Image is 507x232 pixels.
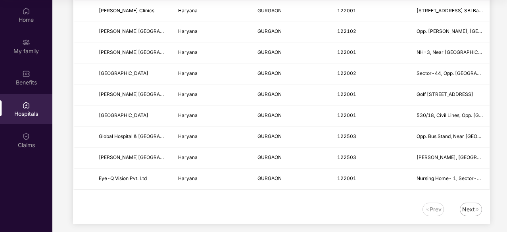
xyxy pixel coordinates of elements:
[172,42,251,63] td: Haryana
[172,21,251,42] td: Haryana
[172,148,251,169] td: Haryana
[178,49,198,55] span: Haryana
[410,84,490,105] td: Golf course Road, Sushant Lok-II, Sector-56, Gurgoan
[22,132,30,140] img: svg+xml;base64,PHN2ZyBpZD0iQ2xhaW0iIHhtbG5zPSJodHRwOi8vd3d3LnczLm9yZy8yMDAwL3N2ZyIgd2lkdGg9IjIwIi...
[92,42,172,63] td: Madalasa Hospital
[172,127,251,148] td: Haryana
[178,112,198,118] span: Haryana
[257,49,282,55] span: GURGAON
[257,70,282,76] span: GURGAON
[99,112,148,118] span: [GEOGRAPHIC_DATA]
[337,70,356,76] span: 122002
[92,148,172,169] td: Swami Amardev Hospital
[22,101,30,109] img: svg+xml;base64,PHN2ZyBpZD0iSG9zcGl0YWxzIiB4bWxucz0iaHR0cDovL3d3dy53My5vcmcvMjAwMC9zdmciIHdpZHRoPS...
[257,154,282,160] span: GURGAON
[251,42,330,63] td: GURGAON
[475,207,480,212] img: svg+xml;base64,PHN2ZyB4bWxucz0iaHR0cDovL3d3dy53My5vcmcvMjAwMC9zdmciIHdpZHRoPSIxNiIgaGVpZ2h0PSIxNi...
[172,63,251,84] td: Haryana
[172,105,251,127] td: Haryana
[92,21,172,42] td: Jiwan Dhara Hospital
[257,28,282,34] span: GURGAON
[178,175,198,181] span: Haryana
[99,70,148,76] span: [GEOGRAPHIC_DATA]
[92,84,172,105] td: Pratiksha Hospital(North East Healthcare Pvt Ltd)
[251,0,330,21] td: GURGAON
[92,127,172,148] td: Global Hospital & Trauma Centre
[251,84,330,105] td: GURGAON
[425,207,430,212] img: svg+xml;base64,PHN2ZyB4bWxucz0iaHR0cDovL3d3dy53My5vcmcvMjAwMC9zdmciIHdpZHRoPSIxNiIgaGVpZ2h0PSIxNi...
[257,8,282,13] span: GURGAON
[22,38,30,46] img: svg+xml;base64,PHN2ZyB3aWR0aD0iMjAiIGhlaWdodD0iMjAiIHZpZXdCb3g9IjAgMCAyMCAyMCIgZmlsbD0ibm9uZSIgeG...
[410,42,490,63] td: NH-3, Near Huda Market, Sector-46
[99,91,258,97] span: [PERSON_NAME][GEOGRAPHIC_DATA](North East Healthcare Pvt Ltd)
[92,0,172,21] td: Ross Clinics
[417,70,505,76] span: Sector-44, Opp. [GEOGRAPHIC_DATA]
[172,84,251,105] td: Haryana
[178,70,198,76] span: Haryana
[257,133,282,139] span: GURGAON
[99,8,154,13] span: [PERSON_NAME] Clinics
[410,148,490,169] td: Ashram Hari Mandir, Amarpuri, Pataudi
[410,63,490,84] td: Sector-44, Opp. Huda City Metro Station
[99,175,147,181] span: Eye-Q Vision Pvt. Ltd
[178,28,198,34] span: Haryana
[178,154,198,160] span: Haryana
[417,91,473,97] span: Golf [STREET_ADDRESS]
[99,154,188,160] span: [PERSON_NAME][GEOGRAPHIC_DATA]
[410,169,490,190] td: Nursing Home- 1, Sector-46, Opp. HUDA Market
[178,133,198,139] span: Haryana
[337,91,356,97] span: 122001
[257,112,282,118] span: GURGAON
[251,127,330,148] td: GURGAON
[337,8,356,13] span: 122001
[337,112,356,118] span: 122001
[337,28,356,34] span: 122102
[178,8,198,13] span: Haryana
[251,148,330,169] td: GURGAON
[410,127,490,148] td: Opp. Bus Stand, Near Civil Hospital, Pataudi
[22,70,30,78] img: svg+xml;base64,PHN2ZyBpZD0iQmVuZWZpdHMiIHhtbG5zPSJodHRwOi8vd3d3LnczLm9yZy8yMDAwL3N2ZyIgd2lkdGg9Ij...
[257,175,282,181] span: GURGAON
[410,0,490,21] td: Shop No. 109, Sector  31-32A, Opp. SBI Bank, Main Huda Market
[251,63,330,84] td: GURGAON
[257,91,282,97] span: GURGAON
[462,205,475,214] div: Next
[92,105,172,127] td: Aarvy Hospital
[22,7,30,15] img: svg+xml;base64,PHN2ZyBpZD0iSG9tZSIgeG1sbnM9Imh0dHA6Ly93d3cudzMub3JnLzIwMDAvc3ZnIiB3aWR0aD0iMjAiIG...
[410,105,490,127] td: 530/18, Civil Lines, Opp. Nehru Stadium
[99,28,188,34] span: [PERSON_NAME][GEOGRAPHIC_DATA]
[99,49,188,55] span: [PERSON_NAME][GEOGRAPHIC_DATA]
[251,105,330,127] td: GURGAON
[92,169,172,190] td: Eye-Q Vision Pvt. Ltd
[251,21,330,42] td: GURGAON
[337,133,356,139] span: 122503
[99,133,188,139] span: Global Hospital & [GEOGRAPHIC_DATA]
[251,169,330,190] td: GURGAON
[172,0,251,21] td: Haryana
[337,175,356,181] span: 122001
[172,169,251,190] td: Haryana
[337,154,356,160] span: 122503
[410,21,490,42] td: Opp. Radha Krishna Mandir, Badhspur
[178,91,198,97] span: Haryana
[430,205,442,214] div: Prev
[337,49,356,55] span: 122001
[92,63,172,84] td: Fortis Memorial Research Institute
